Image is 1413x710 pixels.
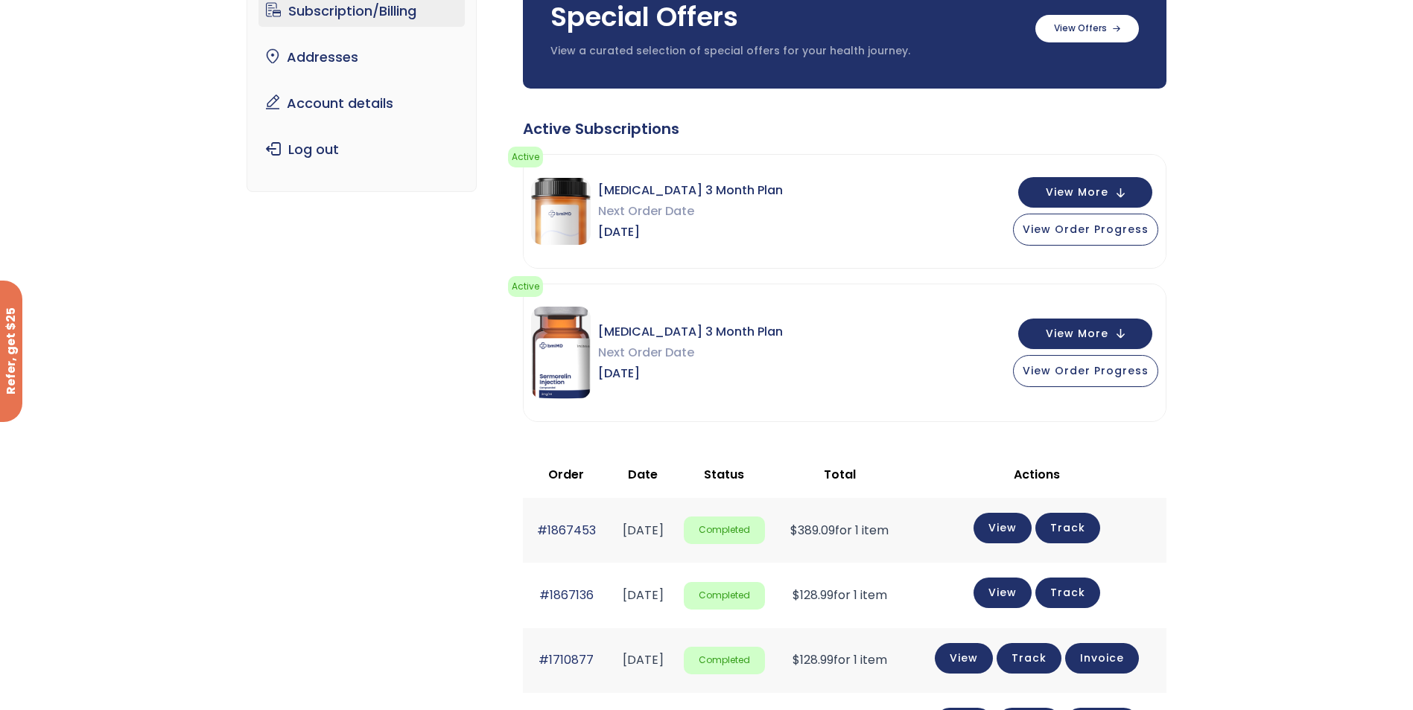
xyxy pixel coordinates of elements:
a: Track [997,643,1061,674]
span: [MEDICAL_DATA] 3 Month Plan [598,180,783,201]
a: Log out [258,134,465,165]
span: Completed [684,647,765,674]
span: $ [793,586,800,604]
a: #1867453 [537,522,596,539]
a: Track [1035,578,1100,608]
div: Active Subscriptions [523,118,1166,139]
span: View More [1046,188,1108,197]
time: [DATE] [623,651,664,668]
a: Invoice [1065,643,1139,674]
span: Completed [684,582,765,610]
a: View [974,578,1032,608]
p: View a curated selection of special offers for your health journey. [550,44,1020,59]
span: Active [508,276,543,297]
img: Sermorelin 3 Month Plan [531,307,591,399]
a: #1710877 [539,651,594,668]
td: for 1 item [772,628,906,693]
a: #1867136 [539,586,594,604]
span: View Order Progress [1023,222,1149,237]
span: View Order Progress [1023,363,1149,378]
a: View [974,513,1032,543]
a: View [935,643,993,674]
span: 128.99 [793,586,833,604]
span: Next Order Date [598,342,783,363]
span: [MEDICAL_DATA] 3 Month Plan [598,322,783,342]
a: Account details [258,88,465,119]
span: Actions [1014,466,1060,483]
img: Metformin 3 Month Plan [531,178,591,245]
span: 389.09 [790,522,835,539]
td: for 1 item [772,563,906,627]
button: View More [1018,319,1152,349]
span: Total [824,466,856,483]
time: [DATE] [623,586,664,604]
button: View Order Progress [1013,355,1158,387]
span: [DATE] [598,222,783,243]
span: View More [1046,329,1108,339]
span: Order [548,466,584,483]
time: [DATE] [623,522,664,539]
span: Active [508,147,543,167]
span: Completed [684,516,765,544]
button: View Order Progress [1013,214,1158,246]
span: [DATE] [598,363,783,384]
span: Date [628,466,658,483]
span: $ [790,522,798,539]
span: Status [704,466,744,483]
button: View More [1018,177,1152,208]
td: for 1 item [772,498,906,563]
span: 128.99 [793,651,833,668]
span: $ [793,651,800,668]
a: Addresses [258,42,465,73]
span: Next Order Date [598,201,783,222]
a: Track [1035,513,1100,543]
